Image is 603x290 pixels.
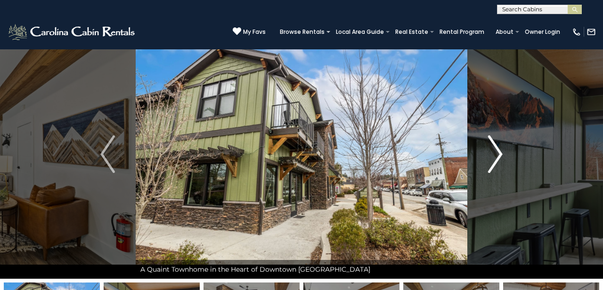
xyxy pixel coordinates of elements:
[80,30,136,279] button: Previous
[7,23,138,41] img: White-1-2.png
[467,30,523,279] button: Next
[136,260,467,279] div: A Quaint Townhome in the Heart of Downtown [GEOGRAPHIC_DATA]
[100,135,114,173] img: arrow
[243,28,266,36] span: My Favs
[435,25,489,39] a: Rental Program
[520,25,565,39] a: Owner Login
[572,27,581,37] img: phone-regular-white.png
[491,25,518,39] a: About
[331,25,389,39] a: Local Area Guide
[587,27,596,37] img: mail-regular-white.png
[488,135,502,173] img: arrow
[233,27,266,37] a: My Favs
[391,25,433,39] a: Real Estate
[275,25,329,39] a: Browse Rentals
